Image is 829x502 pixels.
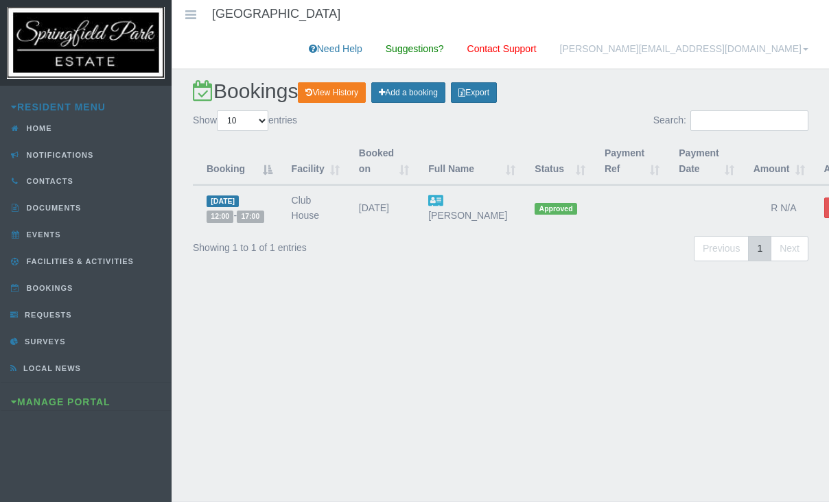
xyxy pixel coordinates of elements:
[23,204,82,212] span: Documents
[207,161,257,177] div: Booking
[193,139,278,185] th: Booking : activate to sort column descending
[591,139,665,185] th: Payment Ref : activate to sort column ascending
[278,139,345,185] th: Facility : activate to sort column ascending
[694,236,749,261] a: Previous
[690,110,808,131] input: Search:
[550,34,819,69] a: [PERSON_NAME][EMAIL_ADDRESS][DOMAIN_NAME]
[212,8,340,21] h4: [GEOGRAPHIC_DATA]
[371,82,445,103] a: Add a booking
[299,34,373,69] a: Need Help
[193,80,808,103] h2: Bookings
[21,311,72,319] span: Requests
[23,257,134,265] span: Facilities & Activities
[23,177,73,185] span: Contacts
[451,82,497,103] a: Export
[193,235,437,256] div: Showing 1 to 1 of 1 entries
[193,185,278,231] td: -
[23,151,94,159] span: Notifications
[207,195,239,207] span: [DATE]
[665,139,739,185] th: Payment Date : activate to sort column ascending
[207,211,233,222] span: 12:00
[278,185,345,231] td: Club House
[771,236,808,261] a: Next
[740,185,810,231] td: R N/A
[23,230,61,239] span: Events
[298,82,365,103] a: View History
[414,185,521,231] td: [PERSON_NAME]
[217,110,268,131] select: Showentries
[653,110,808,131] label: Search:
[11,396,110,407] a: Manage Portal
[748,236,771,261] a: 1
[414,139,521,185] th: Full Name : activate to sort column ascending
[521,139,591,185] th: Status: activate to sort column ascending
[345,185,414,231] td: [DATE]
[345,139,414,185] th: Booked on : activate to sort column ascending
[23,124,52,132] span: Home
[20,364,81,372] span: Local News
[237,211,264,222] span: 17:00
[21,337,65,346] span: Surveys
[11,101,106,112] a: Resident Menu
[375,34,454,69] a: Suggestions?
[535,203,577,215] span: Approved
[457,34,547,69] a: Contact Support
[740,139,810,185] th: Amount : activate to sort column ascending
[23,284,73,292] span: Bookings
[193,110,297,131] label: Show entries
